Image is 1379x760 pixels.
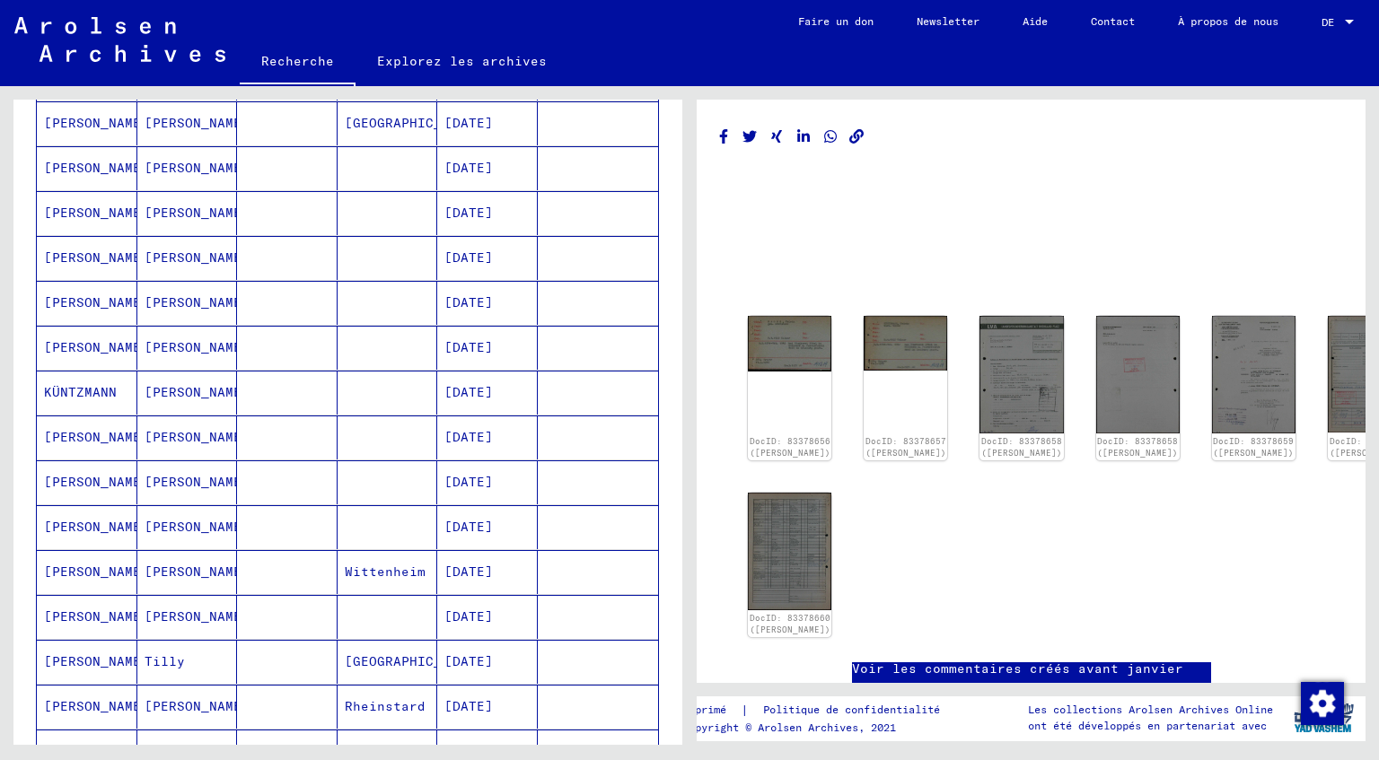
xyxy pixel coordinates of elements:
mat-cell: [PERSON_NAME] [137,595,238,639]
button: Partager sur LinkedIn [795,126,813,148]
mat-cell: [DATE] [437,236,538,280]
span: DE [1322,16,1341,29]
div: | [682,701,962,720]
mat-cell: [PERSON_NAME] [37,191,137,235]
mat-cell: [DATE] [437,146,538,190]
mat-cell: [PERSON_NAME] [37,460,137,504]
button: Partager sur WhatsApp [821,126,840,148]
img: 001.jpg [1212,316,1296,433]
a: DocID: 83378659 ([PERSON_NAME]) [1213,436,1294,459]
a: DocID: 83378657 ([PERSON_NAME]) [865,436,946,459]
mat-cell: [PERSON_NAME] [137,415,238,459]
button: Copier le lien [848,126,866,148]
a: Voir les commentaires créés avant janvier 2022 [852,660,1211,697]
mat-cell: [PERSON_NAME] [37,326,137,370]
mat-cell: [PERSON_NAME] [137,685,238,729]
mat-cell: [DATE] [437,101,538,145]
mat-cell: [PERSON_NAME] [37,640,137,684]
mat-cell: [PERSON_NAME] [37,685,137,729]
div: Modification du consentement [1300,681,1343,724]
img: 002.jpg [748,493,831,610]
img: yv_logo.png [1290,695,1357,740]
a: DocID: 83378658 ([PERSON_NAME]) [981,436,1062,459]
mat-cell: [PERSON_NAME] [37,595,137,639]
mat-cell: [PERSON_NAME] [37,101,137,145]
a: Politique de confidentialité [749,701,962,720]
mat-cell: [PERSON_NAME] [137,191,238,235]
img: 001.jpg [864,316,947,370]
p: Copyright © Arolsen Archives, 2021 [682,720,962,736]
a: DocID: 83378656 ([PERSON_NAME]) [750,436,830,459]
mat-cell: Rheinstard [338,685,438,729]
mat-cell: [PERSON_NAME] [37,281,137,325]
mat-cell: [DATE] [437,415,538,459]
mat-cell: [DATE] [437,550,538,594]
img: 002.jpg [1096,316,1180,433]
mat-cell: [PERSON_NAME] [137,146,238,190]
mat-cell: [PERSON_NAME] [37,146,137,190]
mat-cell: [DATE] [437,371,538,415]
a: Recherche [240,39,356,86]
img: Arolsen_neg.svg [14,17,225,62]
mat-cell: [PERSON_NAME] [137,371,238,415]
mat-cell: Wittenheim [338,550,438,594]
mat-cell: [DATE] [437,326,538,370]
button: Partager sur Twitter [741,126,760,148]
p: ont été développés en partenariat avec [1028,718,1273,734]
a: Explorez les archives [356,39,568,83]
mat-cell: [DATE] [437,640,538,684]
p: Les collections Arolsen Archives Online [1028,702,1273,718]
mat-cell: [DATE] [437,685,538,729]
mat-cell: Tilly [137,640,238,684]
img: Modification du consentement [1301,682,1344,725]
a: DocID: 83378658 ([PERSON_NAME]) [1097,436,1178,459]
mat-cell: [PERSON_NAME] [137,236,238,280]
mat-cell: [DATE] [437,505,538,549]
button: Partager sur Xing [768,126,786,148]
img: 001.jpg [748,316,831,371]
mat-cell: [PERSON_NAME] [37,236,137,280]
mat-cell: [DATE] [437,595,538,639]
mat-cell: [PERSON_NAME] [37,550,137,594]
a: Imprimé [682,701,741,720]
mat-cell: [PERSON_NAME] [137,505,238,549]
mat-cell: [PERSON_NAME] [137,281,238,325]
button: Partager sur Facebook [715,126,733,148]
mat-cell: [GEOGRAPHIC_DATA] [338,101,438,145]
mat-cell: [PERSON_NAME] [37,415,137,459]
mat-cell: [GEOGRAPHIC_DATA] [338,640,438,684]
mat-cell: [PERSON_NAME] [137,460,238,504]
mat-cell: [PERSON_NAME] [137,550,238,594]
mat-cell: [DATE] [437,191,538,235]
mat-cell: [PERSON_NAME] [137,326,238,370]
a: DocID: 83378660 ([PERSON_NAME]) [750,613,830,635]
mat-cell: [DATE] [437,281,538,325]
mat-cell: [PERSON_NAME] [37,505,137,549]
mat-cell: [PERSON_NAME] [137,101,238,145]
mat-cell: KÜNTZMANN [37,371,137,415]
img: 001.jpg [979,316,1063,433]
mat-cell: [DATE] [437,460,538,504]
